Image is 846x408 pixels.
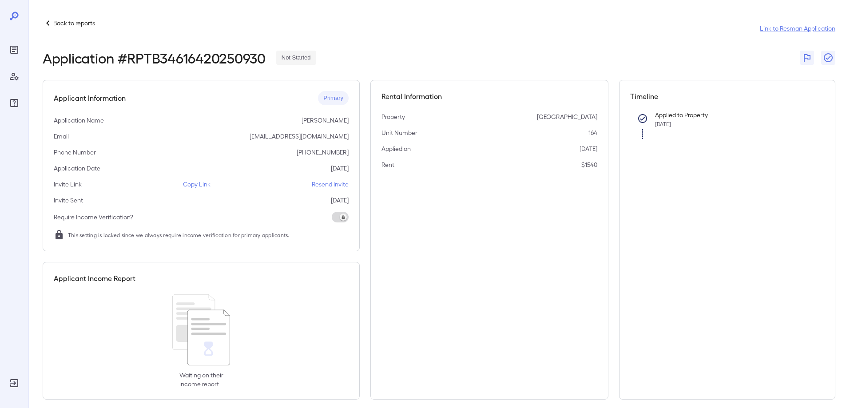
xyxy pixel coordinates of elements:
div: Manage Users [7,69,21,83]
h2: Application # RPTB34616420250930 [43,50,266,66]
div: Reports [7,43,21,57]
p: Phone Number [54,148,96,157]
span: This setting is locked since we always require income verification for primary applicants. [68,230,290,239]
p: Applied on [381,144,411,153]
p: [GEOGRAPHIC_DATA] [537,112,597,121]
p: $1540 [581,160,597,169]
p: Email [54,132,69,141]
a: Link to Resman Application [760,24,835,33]
p: 164 [588,128,597,137]
h5: Applicant Information [54,93,126,103]
p: Unit Number [381,128,417,137]
h5: Rental Information [381,91,597,102]
p: [DATE] [331,164,349,173]
p: Invite Link [54,180,82,189]
h5: Timeline [630,91,825,102]
p: Copy Link [183,180,211,189]
button: Close Report [821,51,835,65]
p: Rent [381,160,394,169]
div: FAQ [7,96,21,110]
p: Applied to Property [655,111,810,119]
p: [DATE] [331,196,349,205]
div: Log Out [7,376,21,390]
p: Invite Sent [54,196,83,205]
h5: Applicant Income Report [54,273,135,284]
p: Require Income Verification? [54,213,133,222]
p: Property [381,112,405,121]
p: Waiting on their income report [179,371,223,388]
p: Back to reports [53,19,95,28]
p: Application Name [54,116,104,125]
p: [PERSON_NAME] [302,116,349,125]
p: Application Date [54,164,100,173]
span: Primary [318,94,349,103]
p: [DATE] [580,144,597,153]
p: [EMAIL_ADDRESS][DOMAIN_NAME] [250,132,349,141]
p: Resend Invite [312,180,349,189]
span: [DATE] [655,121,671,127]
button: Flag Report [800,51,814,65]
p: [PHONE_NUMBER] [297,148,349,157]
span: Not Started [276,54,316,62]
